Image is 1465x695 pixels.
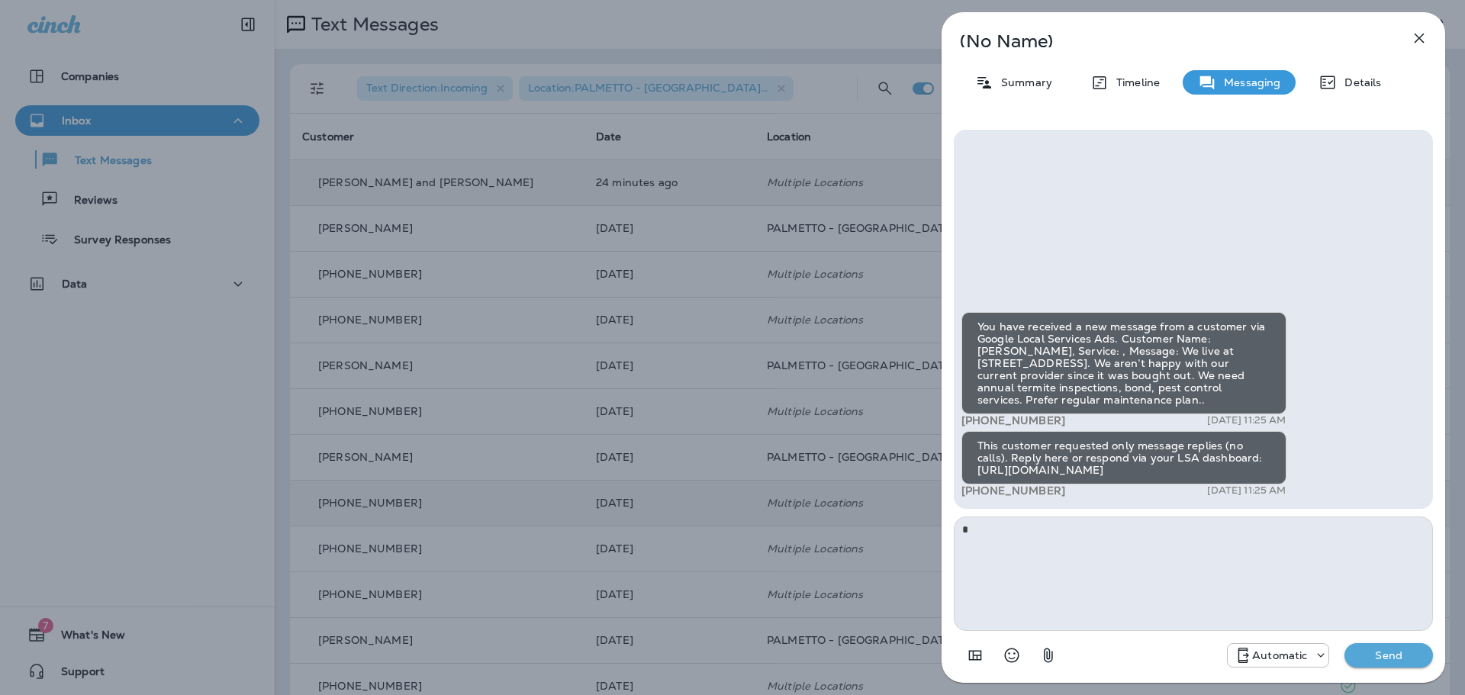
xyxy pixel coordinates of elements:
[961,413,1065,427] span: [PHONE_NUMBER]
[960,640,990,671] button: Add in a premade template
[1109,76,1160,88] p: Timeline
[961,431,1286,484] div: This customer requested only message replies (no calls). Reply here or respond via your LSA dashb...
[1337,76,1381,88] p: Details
[961,312,1286,414] div: You have received a new message from a customer via Google Local Services Ads. Customer Name: [PE...
[961,484,1065,497] span: [PHONE_NUMBER]
[1252,649,1307,661] p: Automatic
[1344,643,1433,668] button: Send
[1357,648,1421,662] p: Send
[960,35,1376,47] p: (No Name)
[993,76,1052,88] p: Summary
[1216,76,1280,88] p: Messaging
[997,640,1027,671] button: Select an emoji
[1207,484,1286,497] p: [DATE] 11:25 AM
[1207,414,1286,426] p: [DATE] 11:25 AM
